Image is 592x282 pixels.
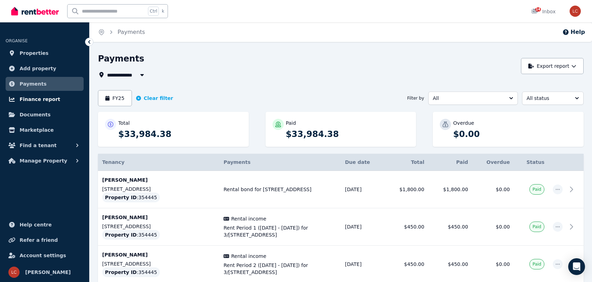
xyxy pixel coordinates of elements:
[118,29,145,35] a: Payments
[341,154,385,171] th: Due date
[105,231,137,238] span: Property ID
[570,6,581,17] img: Laura Coroneos
[102,186,215,193] p: [STREET_ADDRESS]
[286,120,296,126] p: Paid
[496,224,510,230] span: $0.00
[533,224,541,230] span: Paid
[472,154,514,171] th: Overdue
[6,248,84,262] a: Account settings
[562,28,585,36] button: Help
[521,58,584,74] button: Export report
[20,110,51,119] span: Documents
[453,129,577,140] p: $0.00
[6,123,84,137] a: Marketplace
[341,208,385,246] td: [DATE]
[224,186,337,193] span: Rental bond for [STREET_ADDRESS]
[162,8,164,14] span: k
[20,251,66,260] span: Account settings
[102,230,160,240] div: : 354445
[453,120,474,126] p: Overdue
[8,267,20,278] img: Laura Coroneos
[6,233,84,247] a: Refer a friend
[6,38,28,43] span: ORGANISE
[407,95,424,101] span: Filter by
[102,223,215,230] p: [STREET_ADDRESS]
[98,154,219,171] th: Tenancy
[6,108,84,122] a: Documents
[118,120,130,126] p: Total
[105,269,137,276] span: Property ID
[231,215,266,222] span: Rental income
[522,92,584,105] button: All status
[20,141,57,150] span: Find a tenant
[496,187,510,192] span: $0.00
[98,90,132,106] button: FY25
[20,157,67,165] span: Manage Property
[429,208,472,246] td: $450.00
[224,224,337,238] span: Rent Period 1 ([DATE] - [DATE]) for 3/[STREET_ADDRESS]
[428,92,518,105] button: All
[341,171,385,208] td: [DATE]
[531,8,556,15] div: Inbox
[527,95,569,102] span: All status
[286,129,409,140] p: $33,984.38
[102,176,215,183] p: [PERSON_NAME]
[429,154,472,171] th: Paid
[20,49,49,57] span: Properties
[385,208,429,246] td: $450.00
[98,53,144,64] h1: Payments
[6,46,84,60] a: Properties
[105,194,137,201] span: Property ID
[11,6,59,16] img: RentBetter
[20,64,56,73] span: Add property
[514,154,549,171] th: Status
[102,251,215,258] p: [PERSON_NAME]
[6,77,84,91] a: Payments
[6,138,84,152] button: Find a tenant
[20,236,58,244] span: Refer a friend
[148,7,159,16] span: Ctrl
[224,262,337,276] span: Rent Period 2 ([DATE] - [DATE]) for 3/[STREET_ADDRESS]
[385,154,429,171] th: Total
[568,258,585,275] div: Open Intercom Messenger
[231,253,266,260] span: Rental income
[102,214,215,221] p: [PERSON_NAME]
[102,267,160,277] div: : 354445
[533,261,541,267] span: Paid
[90,22,153,42] nav: Breadcrumb
[533,187,541,192] span: Paid
[25,268,71,276] span: [PERSON_NAME]
[20,80,47,88] span: Payments
[6,62,84,75] a: Add property
[224,159,251,165] span: Payments
[433,95,503,102] span: All
[102,260,215,267] p: [STREET_ADDRESS]
[20,95,60,103] span: Finance report
[20,220,52,229] span: Help centre
[429,171,472,208] td: $1,800.00
[118,129,242,140] p: $33,984.38
[6,92,84,106] a: Finance report
[496,261,510,267] span: $0.00
[20,126,54,134] span: Marketplace
[102,193,160,202] div: : 354445
[6,154,84,168] button: Manage Property
[385,171,429,208] td: $1,800.00
[6,218,84,232] a: Help centre
[136,95,173,102] button: Clear filter
[535,7,541,12] span: 14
